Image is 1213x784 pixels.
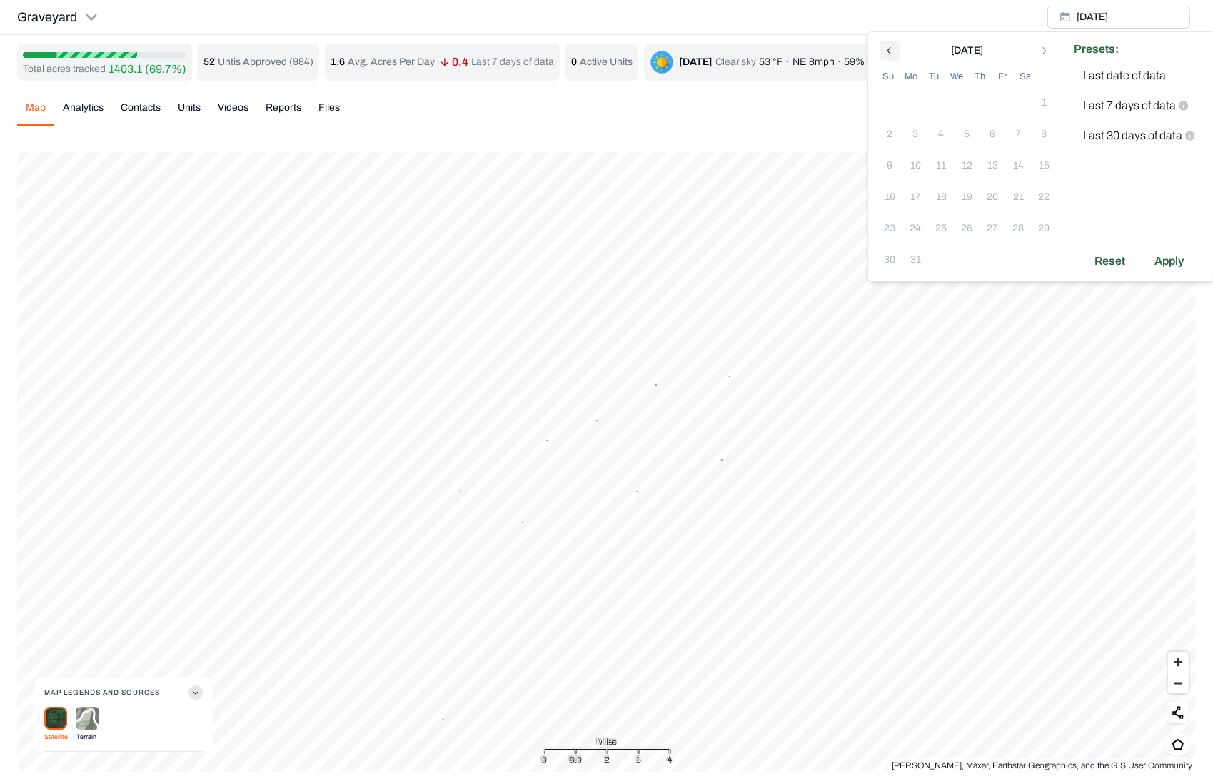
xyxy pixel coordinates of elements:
[218,55,313,69] p: Untis Approved ( 984 )
[145,61,186,78] p: (69.7%)
[880,41,900,61] button: Go to previous month
[112,101,169,126] button: Contacts
[441,58,468,66] p: 0.4
[900,69,922,84] th: Monday
[968,69,991,84] th: Thursday
[1047,6,1190,29] button: [DATE]
[569,752,581,766] div: 0.9
[76,730,99,744] p: Terrain
[541,752,546,766] div: 0
[109,61,186,78] button: 1403.1(69.7%)
[471,55,554,69] p: Last 7 days of data
[109,61,142,78] p: 1403.1
[460,491,461,492] button: 14
[17,101,54,126] button: Map
[257,101,310,126] button: Reports
[837,55,841,69] p: ·
[991,69,1014,84] th: Friday
[729,376,730,377] button: 9
[1168,673,1189,693] button: Zoom out
[522,522,523,523] button: 7
[17,152,1196,772] canvas: Map
[443,719,444,720] button: 3
[715,55,756,69] p: Clear sky
[203,55,215,69] p: 52
[888,759,1196,772] div: [PERSON_NAME], Maxar, Earthstar Geographics, and the GIS User Community
[650,51,673,74] img: clear-sky-DDUEQLQN.png
[1146,250,1192,273] div: Apply
[945,69,968,84] th: Wednesday
[597,734,617,748] span: Miles
[1083,67,1166,84] p: Last date of data
[844,55,881,69] p: 59% RH
[546,440,548,441] button: 8
[759,55,783,69] p: 53 °F
[1034,41,1054,61] button: Go to next month
[23,62,106,76] p: Total acres tracked
[679,55,713,69] div: [DATE]
[721,459,723,461] button: 11
[922,69,945,84] th: Tuesday
[877,69,900,84] th: Sunday
[580,55,633,69] p: Active Units
[786,55,790,69] p: ·
[17,7,77,27] p: Graveyard
[44,678,203,707] button: Map Legends And Sources
[571,55,577,69] p: 0
[1014,69,1037,84] th: Saturday
[54,101,112,126] button: Analytics
[635,752,640,766] div: 3
[348,55,435,69] p: Avg. Acres Per Day
[792,55,835,69] p: NE 8mph
[1168,652,1189,673] button: Zoom in
[209,101,257,126] button: Videos
[604,752,609,766] div: 2
[655,384,657,386] button: 10
[1083,97,1176,114] p: Last 7 days of data
[44,730,68,744] p: Satellite
[331,55,345,69] p: 1.6
[636,491,638,492] button: 5
[44,707,67,730] img: satellite-Cr99QJ9J.png
[1083,127,1182,144] p: Last 30 days of data
[441,58,449,66] img: arrow
[1074,41,1204,58] p: Presets:
[1086,250,1134,273] div: Reset
[44,707,203,752] div: Map Legends And Sources
[169,101,209,126] button: Units
[596,420,598,421] button: 6
[951,44,983,58] div: [DATE]
[76,707,99,730] img: terrain-DjdIGjrG.png
[310,101,348,126] button: Files
[667,752,672,766] div: 4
